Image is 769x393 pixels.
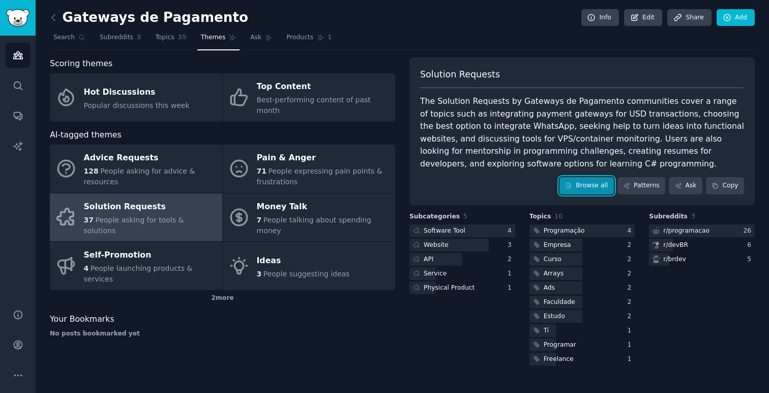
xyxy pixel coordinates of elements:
[463,213,467,220] span: 5
[544,341,576,350] div: Programar
[649,253,755,266] a: brdevr/brdev5
[424,241,449,250] div: Website
[50,30,89,50] a: Search
[178,33,187,42] span: 35
[328,33,332,42] span: 1
[409,224,515,237] a: Software Tool4
[617,177,665,194] a: Patterns
[508,269,515,278] div: 1
[544,255,561,264] div: Curso
[529,224,635,237] a: Programação4
[409,212,460,221] span: Subcategories
[424,284,475,293] div: Physical Product
[544,284,555,293] div: Ads
[628,255,635,264] div: 2
[529,353,635,366] a: Freelance1
[663,241,688,250] div: r/ devBR
[100,33,133,42] span: Subreddits
[508,241,515,250] div: 3
[257,167,382,186] span: People expressing pain points & frustrations
[257,199,390,215] div: Money Talk
[223,242,395,290] a: Ideas3People suggesting ideas
[544,227,585,236] div: Programação
[420,68,500,81] span: Solution Requests
[424,255,433,264] div: API
[137,33,141,42] span: 3
[706,177,744,194] button: Copy
[544,241,571,250] div: Empresa
[84,216,94,224] span: 37
[197,30,240,50] a: Themes
[283,30,335,50] a: Products1
[257,252,350,269] div: Ideas
[663,227,709,236] div: r/ programacao
[257,167,267,175] span: 71
[257,270,262,278] span: 3
[257,150,390,166] div: Pain & Anger
[96,30,144,50] a: Subreddits3
[152,30,190,50] a: Topics35
[747,241,755,250] div: 6
[250,33,261,42] span: Ask
[653,241,660,248] img: devBR
[529,324,635,337] a: Ti1
[50,145,222,193] a: Advice Requests128People asking for advice & resources
[628,298,635,307] div: 2
[529,267,635,280] a: Arrays2
[628,241,635,250] div: 2
[409,239,515,251] a: Website3
[50,73,222,122] a: Hot DiscussionsPopular discussions this week
[624,9,662,26] a: Edit
[544,355,574,364] div: Freelance
[424,227,465,236] div: Software Tool
[53,33,75,42] span: Search
[529,310,635,323] a: Estudo2
[409,253,515,266] a: API2
[529,253,635,266] a: Curso2
[223,193,395,242] a: Money Talk7People talking about spending money
[649,224,755,237] a: r/programacao26
[50,290,395,306] div: 2 more
[50,329,395,339] div: No posts bookmarked yet
[257,216,371,235] span: People talking about spending money
[201,33,226,42] span: Themes
[529,296,635,308] a: Faculdade2
[50,313,114,326] span: Your Bookmarks
[84,150,217,166] div: Advice Requests
[223,145,395,193] a: Pain & Anger71People expressing pain points & frustrations
[669,177,702,194] a: Ask
[257,79,390,95] div: Top Content
[420,95,744,170] div: The Solution Requests by Gateways de Pagamento communities cover a range of topics such as integr...
[628,227,635,236] div: 4
[529,212,551,221] span: Topics
[155,33,174,42] span: Topics
[717,9,755,26] a: Add
[544,298,575,307] div: Faculdade
[223,73,395,122] a: Top ContentBest-performing content of past month
[6,9,29,27] img: GummySearch logo
[84,247,217,264] div: Self-Promotion
[508,284,515,293] div: 1
[508,227,515,236] div: 4
[84,167,99,175] span: 128
[544,269,564,278] div: Arrays
[667,9,711,26] a: Share
[649,212,688,221] span: Subreddits
[247,30,276,50] a: Ask
[628,284,635,293] div: 2
[84,101,190,109] span: Popular discussions this week
[544,326,549,335] div: Ti
[84,264,89,272] span: 4
[559,177,614,194] a: Browse all
[628,269,635,278] div: 2
[50,242,222,290] a: Self-Promotion4People launching products & services
[653,256,660,263] img: brdev
[50,10,248,26] h2: Gateways de Pagamento
[257,216,262,224] span: 7
[529,239,635,251] a: Empresa2
[663,255,686,264] div: r/ brdev
[84,216,184,235] span: People asking for tools & solutions
[529,282,635,294] a: Ads2
[50,129,122,142] span: AI-tagged themes
[628,355,635,364] div: 1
